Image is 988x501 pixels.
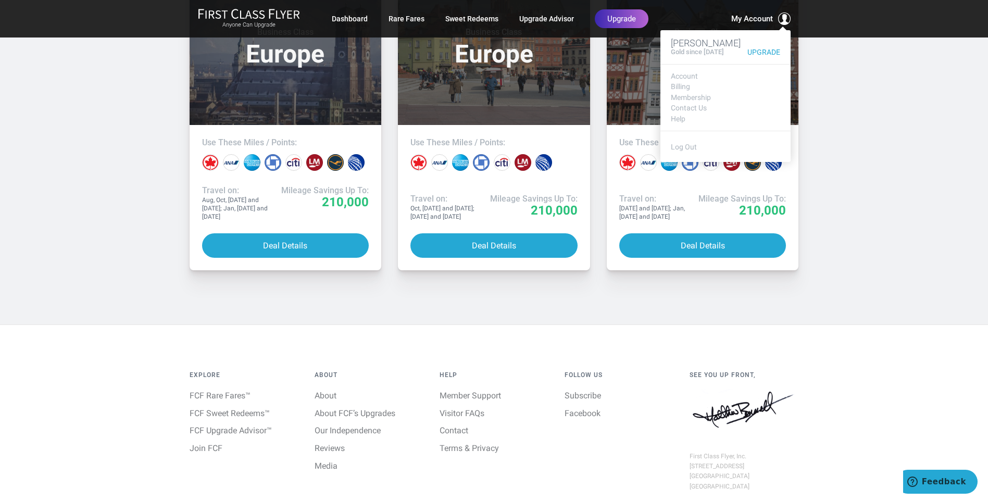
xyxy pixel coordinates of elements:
[671,48,724,56] h4: Gold since [DATE]
[190,391,251,400] a: FCF Rare Fares™
[690,461,799,492] div: [STREET_ADDRESS] [GEOGRAPHIC_DATA] [GEOGRAPHIC_DATA]
[198,8,300,29] a: First Class FlyerAnyone Can Upgrade
[315,372,424,379] h4: About
[431,154,448,171] div: All Nippon miles
[565,391,601,400] a: Subscribe
[452,154,469,171] div: Amex points
[671,143,697,151] a: Log Out
[671,83,780,91] a: Billing
[440,425,468,435] a: Contact
[315,443,345,453] a: Reviews
[535,154,552,171] div: United miles
[285,154,302,171] div: Citi points
[202,27,369,67] h3: Europe
[223,154,240,171] div: All Nippon miles
[671,104,780,112] a: Contact Us
[703,154,719,171] div: Citi points
[494,154,510,171] div: Citi points
[742,48,780,56] a: Upgrade
[315,408,395,418] a: About FCF’s Upgrades
[440,372,549,379] h4: Help
[690,452,799,461] div: First Class Flyer, Inc.
[190,372,299,379] h4: Explore
[744,154,761,171] div: Lufthansa miles
[682,154,698,171] div: Chase points
[410,233,578,258] button: Deal Details
[690,372,799,379] h4: See You Up Front,
[619,27,786,67] h3: Europe
[565,408,601,418] a: Facebook
[519,9,574,28] a: Upgrade Advisor
[410,137,578,148] h4: Use These Miles / Points:
[202,154,219,171] div: Air Canada miles
[661,154,678,171] div: Amex points
[306,154,323,171] div: LifeMiles
[440,408,484,418] a: Visitor FAQs
[903,470,978,496] iframe: Opens a widget where you can find more information
[244,154,260,171] div: Amex points
[348,154,365,171] div: United miles
[671,94,780,102] a: Membership
[265,154,281,171] div: Chase points
[332,9,368,28] a: Dashboard
[190,443,222,453] a: Join FCF
[410,27,578,67] h3: Europe
[202,137,369,148] h4: Use These Miles / Points:
[445,9,498,28] a: Sweet Redeems
[731,12,791,25] button: My Account
[202,233,369,258] button: Deal Details
[671,72,780,80] a: Account
[327,154,344,171] div: Lufthansa miles
[731,12,773,25] span: My Account
[640,154,657,171] div: All Nippon miles
[619,233,786,258] button: Deal Details
[765,154,782,171] div: United miles
[198,21,300,29] small: Anyone Can Upgrade
[671,115,780,123] a: Help
[723,154,740,171] div: LifeMiles
[389,9,424,28] a: Rare Fares
[515,154,531,171] div: LifeMiles
[565,372,674,379] h4: Follow Us
[440,443,499,453] a: Terms & Privacy
[619,154,636,171] div: Air Canada miles
[315,425,381,435] a: Our Independence
[440,391,501,400] a: Member Support
[671,38,780,48] h3: [PERSON_NAME]
[690,389,799,431] img: Matthew J. Bennett
[198,8,300,19] img: First Class Flyer
[595,9,648,28] a: Upgrade
[190,408,270,418] a: FCF Sweet Redeems™
[473,154,490,171] div: Chase points
[315,461,337,471] a: Media
[190,425,272,435] a: FCF Upgrade Advisor™
[315,391,336,400] a: About
[619,137,786,148] h4: Use These Miles / Points:
[410,154,427,171] div: Air Canada miles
